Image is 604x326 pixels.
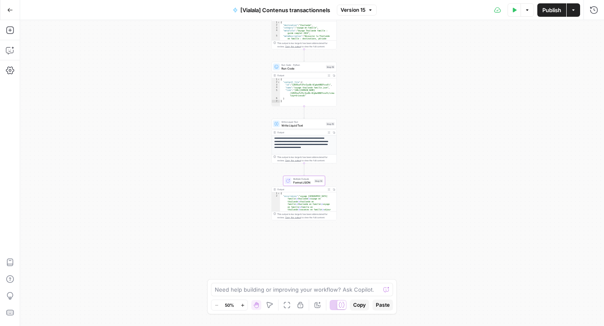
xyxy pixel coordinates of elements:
[277,155,335,162] div: This output is too large & has been abbreviated for review. to view the full content.
[272,81,280,84] div: 2
[272,24,280,27] div: 2
[272,195,280,293] div: 2
[277,131,325,134] div: Output
[326,122,335,126] div: Step 15
[225,302,234,308] span: 50%
[376,301,390,309] span: Paste
[326,65,335,69] div: Step 19
[277,188,325,191] div: Output
[272,176,337,220] div: Multiple OutputsFormat JSONStep 14Output{ "occurrences":"voyage [GEOGRAPHIC_DATA] famille\nthaïla...
[272,62,337,106] div: Run Code · PythonRun CodeStep 19Output{ "contentl_file":{ "id":"1ZK05uvFsFkrZyu8b-6CgbwhB6DYssaTc...
[272,78,280,81] div: 1
[281,123,324,127] span: Write Liquid Text
[272,21,280,24] div: 1
[277,74,325,77] div: Output
[272,86,280,89] div: 4
[304,49,305,62] g: Edge from step_8 to step_19
[537,3,566,17] button: Publish
[272,192,280,195] div: 1
[285,216,301,219] span: Copy the output
[278,81,280,84] span: Toggle code folding, rows 2 through 6
[350,300,369,310] button: Copy
[281,120,324,124] span: Write Liquid Text
[272,27,280,30] div: 3
[542,6,561,14] span: Publish
[337,5,377,16] button: Version 15
[285,159,301,162] span: Copy the output
[272,84,280,87] div: 3
[272,29,280,35] div: 4
[278,78,280,81] span: Toggle code folding, rows 1 through 7
[272,5,337,49] div: { "destination":"thailande", "category":"voyage-en-famille", "metaTitle":"Voyage Thaïlande famill...
[272,35,280,49] div: 5
[281,63,324,67] span: Run Code · Python
[272,97,280,100] div: 6
[228,3,335,17] button: [Vialala] Contenus transactionnels
[304,106,305,119] g: Edge from step_19 to step_15
[281,66,324,70] span: Run Code
[341,6,365,14] span: Version 15
[272,89,280,98] div: 5
[272,100,280,103] div: 7
[304,163,305,176] g: Edge from step_15 to step_14
[278,192,280,195] span: Toggle code folding, rows 1 through 3
[277,212,335,219] div: This output is too large & has been abbreviated for review. to view the full content.
[293,177,313,181] span: Multiple Outputs
[240,6,330,14] span: [Vialala] Contenus transactionnels
[293,180,313,184] span: Format JSON
[278,21,280,24] span: Toggle code folding, rows 1 through 9
[353,301,366,309] span: Copy
[285,45,301,48] span: Copy the output
[277,41,335,48] div: This output is too large & has been abbreviated for review. to view the full content.
[372,300,393,310] button: Paste
[314,179,323,183] div: Step 14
